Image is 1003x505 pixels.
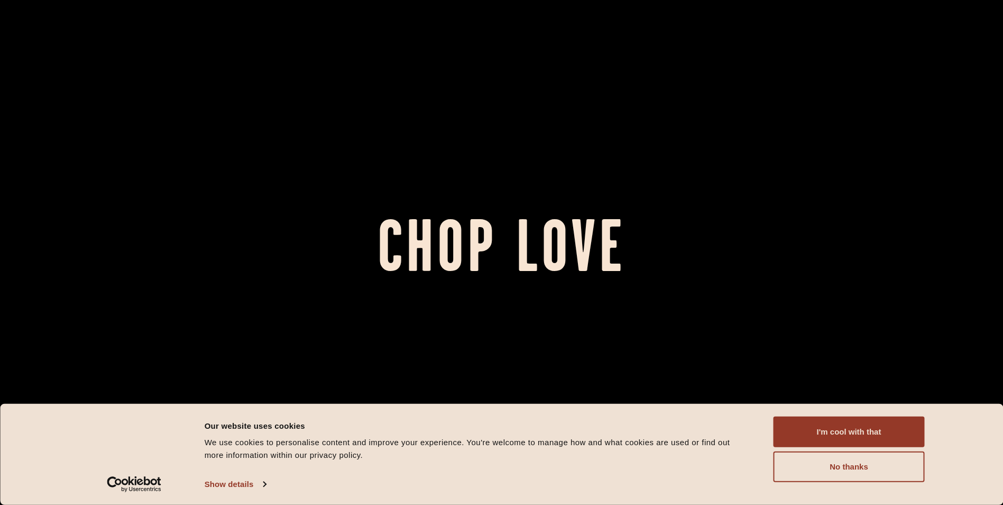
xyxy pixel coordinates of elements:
[774,452,925,482] button: No thanks
[205,476,266,492] a: Show details
[774,417,925,447] button: I'm cool with that
[205,436,750,462] div: We use cookies to personalise content and improve your experience. You're welcome to manage how a...
[88,476,180,492] a: Usercentrics Cookiebot - opens in a new window
[205,419,750,432] div: Our website uses cookies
